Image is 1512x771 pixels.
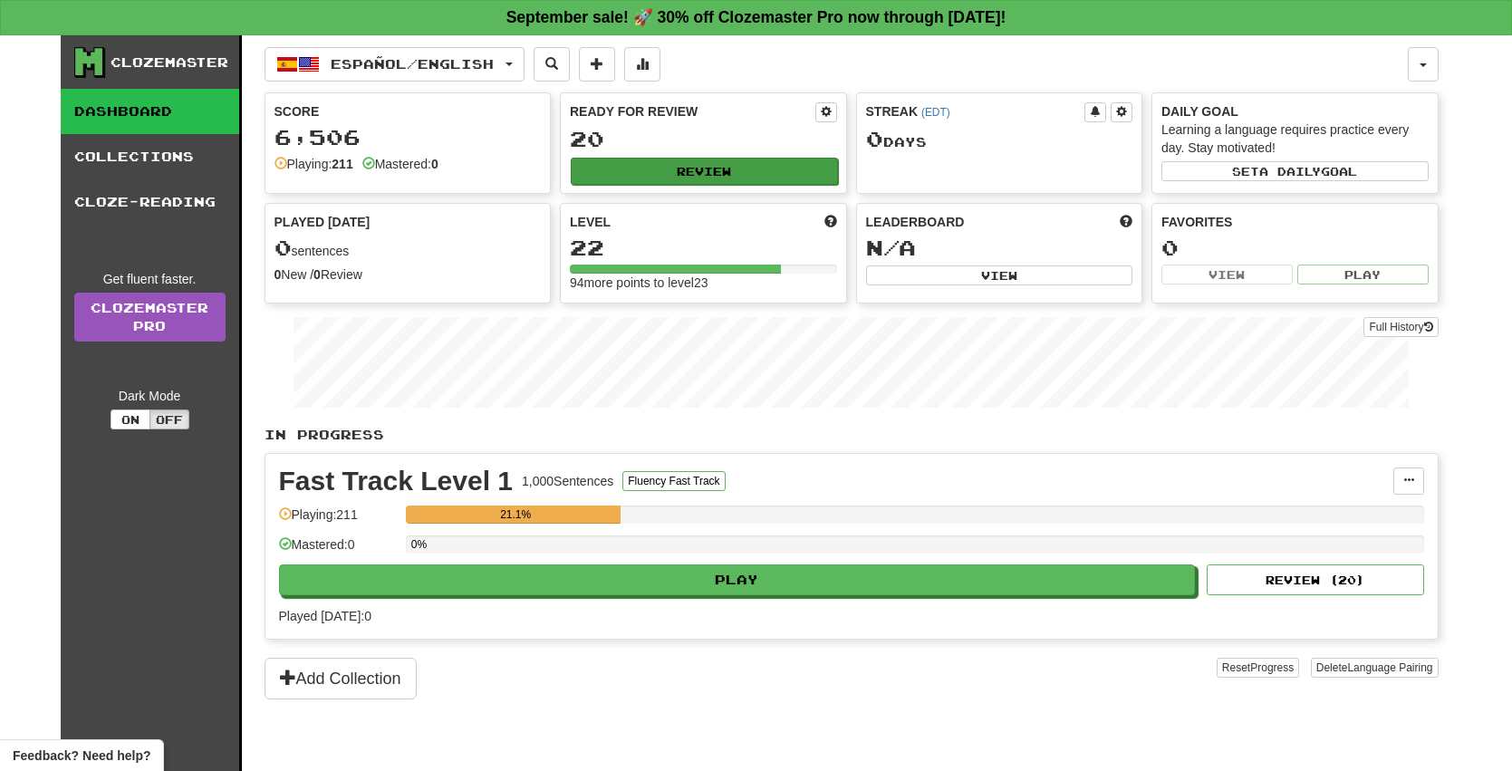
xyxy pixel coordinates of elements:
[411,506,621,524] div: 21.1%
[579,47,615,82] button: Add sentence to collection
[74,293,226,342] a: ClozemasterPro
[265,658,417,699] button: Add Collection
[149,410,189,429] button: Off
[1207,564,1424,595] button: Review (20)
[570,128,837,150] div: 20
[274,213,371,231] span: Played [DATE]
[1363,317,1438,337] button: Full History
[279,609,371,623] span: Played [DATE]: 0
[279,564,1196,595] button: Play
[506,8,1006,26] strong: September sale! 🚀 30% off Clozemaster Pro now through [DATE]!
[622,471,725,491] button: Fluency Fast Track
[866,102,1085,120] div: Streak
[274,236,542,260] div: sentences
[362,155,438,173] div: Mastered:
[274,265,542,284] div: New / Review
[866,265,1133,285] button: View
[1161,213,1429,231] div: Favorites
[1250,661,1294,674] span: Progress
[522,472,613,490] div: 1,000 Sentences
[431,157,438,171] strong: 0
[274,126,542,149] div: 6,506
[274,102,542,120] div: Score
[866,235,916,260] span: N/A
[61,89,239,134] a: Dashboard
[274,155,353,173] div: Playing:
[866,126,883,151] span: 0
[1161,265,1293,284] button: View
[313,267,321,282] strong: 0
[570,274,837,292] div: 94 more points to level 23
[279,535,397,565] div: Mastered: 0
[74,270,226,288] div: Get fluent faster.
[570,236,837,259] div: 22
[111,410,150,429] button: On
[61,179,239,225] a: Cloze-Reading
[1120,213,1132,231] span: This week in points, UTC
[279,506,397,535] div: Playing: 211
[265,426,1439,444] p: In Progress
[624,47,660,82] button: More stats
[571,158,838,185] button: Review
[74,387,226,405] div: Dark Mode
[921,106,950,119] a: (EDT)
[1161,161,1429,181] button: Seta dailygoal
[1311,658,1439,678] button: DeleteLanguage Pairing
[866,128,1133,151] div: Day s
[265,47,525,82] button: Español/English
[111,53,228,72] div: Clozemaster
[1161,236,1429,259] div: 0
[570,102,815,120] div: Ready for Review
[61,134,239,179] a: Collections
[1259,165,1321,178] span: a daily
[274,235,292,260] span: 0
[1161,102,1429,120] div: Daily Goal
[279,467,514,495] div: Fast Track Level 1
[1161,120,1429,157] div: Learning a language requires practice every day. Stay motivated!
[1347,661,1432,674] span: Language Pairing
[534,47,570,82] button: Search sentences
[332,157,352,171] strong: 211
[13,747,150,765] span: Open feedback widget
[331,56,494,72] span: Español / English
[866,213,965,231] span: Leaderboard
[1217,658,1299,678] button: ResetProgress
[1297,265,1429,284] button: Play
[570,213,611,231] span: Level
[824,213,837,231] span: Score more points to level up
[274,267,282,282] strong: 0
